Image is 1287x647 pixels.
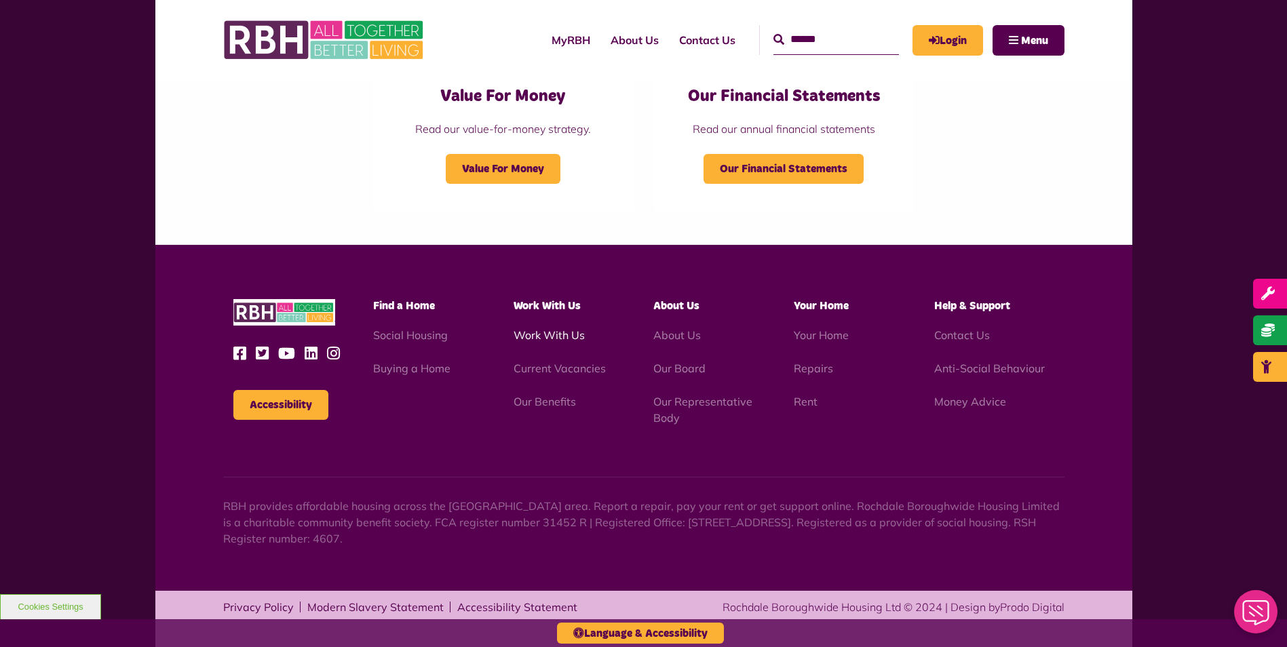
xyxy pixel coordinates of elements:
[669,22,746,58] a: Contact Us
[653,328,701,342] a: About Us
[773,25,899,54] input: Search
[1000,600,1064,614] a: Prodo Digital - open in a new tab
[307,602,444,612] a: Modern Slavery Statement - open in a new tab
[934,361,1045,375] a: Anti-Social Behaviour
[233,299,335,326] img: RBH
[223,498,1064,547] p: RBH provides affordable housing across the [GEOGRAPHIC_DATA] area. Report a repair, pay your rent...
[681,121,887,137] p: Read our annual financial statements
[934,395,1006,408] a: Money Advice
[541,22,600,58] a: MyRBH
[373,361,450,375] a: Buying a Home
[400,86,606,107] h3: Value For Money
[653,300,699,311] span: About Us
[223,602,294,612] a: Privacy Policy
[993,25,1064,56] button: Navigation
[514,395,576,408] a: Our Benefits
[514,361,606,375] a: Current Vacancies
[600,22,669,58] a: About Us
[446,154,560,184] span: Value For Money
[794,361,833,375] a: Repairs
[681,86,887,107] h3: Our Financial Statements
[934,300,1010,311] span: Help & Support
[400,121,606,137] p: Read our value-for-money strategy.
[704,154,864,184] span: Our Financial Statements
[794,328,849,342] a: Your Home
[514,328,585,342] a: Work With Us
[794,395,818,408] a: Rent
[373,328,448,342] a: Social Housing - open in a new tab
[373,300,435,311] span: Find a Home
[223,14,427,66] img: RBH
[557,623,724,644] button: Language & Accessibility
[913,25,983,56] a: MyRBH
[723,599,1064,615] div: Rochdale Boroughwide Housing Ltd © 2024 | Design by
[233,390,328,420] button: Accessibility
[934,328,990,342] a: Contact Us
[1226,586,1287,647] iframe: Netcall Web Assistant for live chat
[653,361,706,375] a: Our Board
[514,300,581,311] span: Work With Us
[794,300,849,311] span: Your Home
[653,395,752,425] a: Our Representative Body
[1021,35,1048,46] span: Menu
[457,602,577,612] a: Accessibility Statement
